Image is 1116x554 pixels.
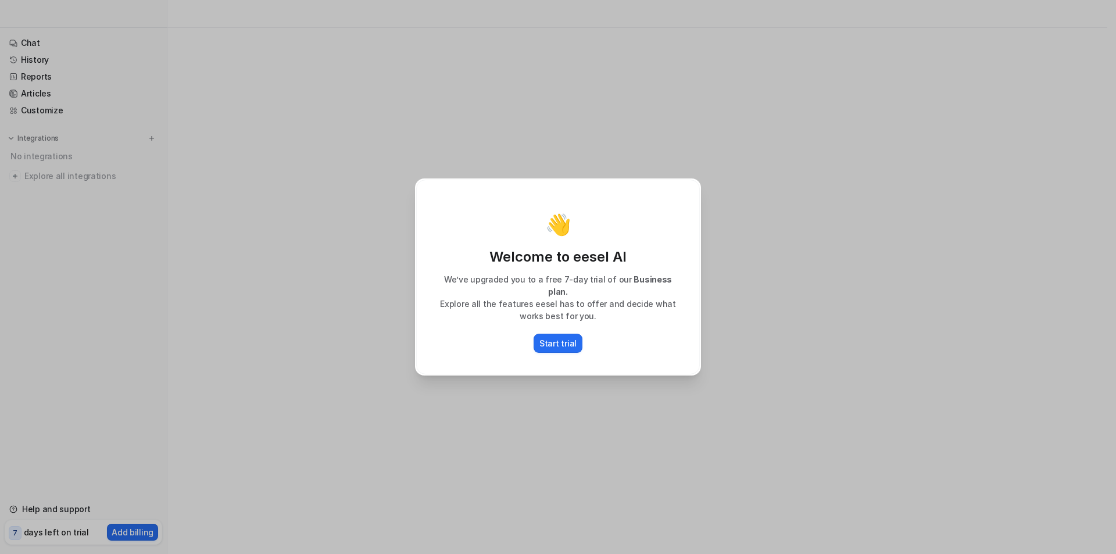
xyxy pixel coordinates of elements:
p: 👋 [545,213,571,236]
button: Start trial [534,334,582,353]
p: We’ve upgraded you to a free 7-day trial of our [428,273,688,298]
p: Explore all the features eesel has to offer and decide what works best for you. [428,298,688,322]
p: Welcome to eesel AI [428,248,688,266]
p: Start trial [539,337,577,349]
